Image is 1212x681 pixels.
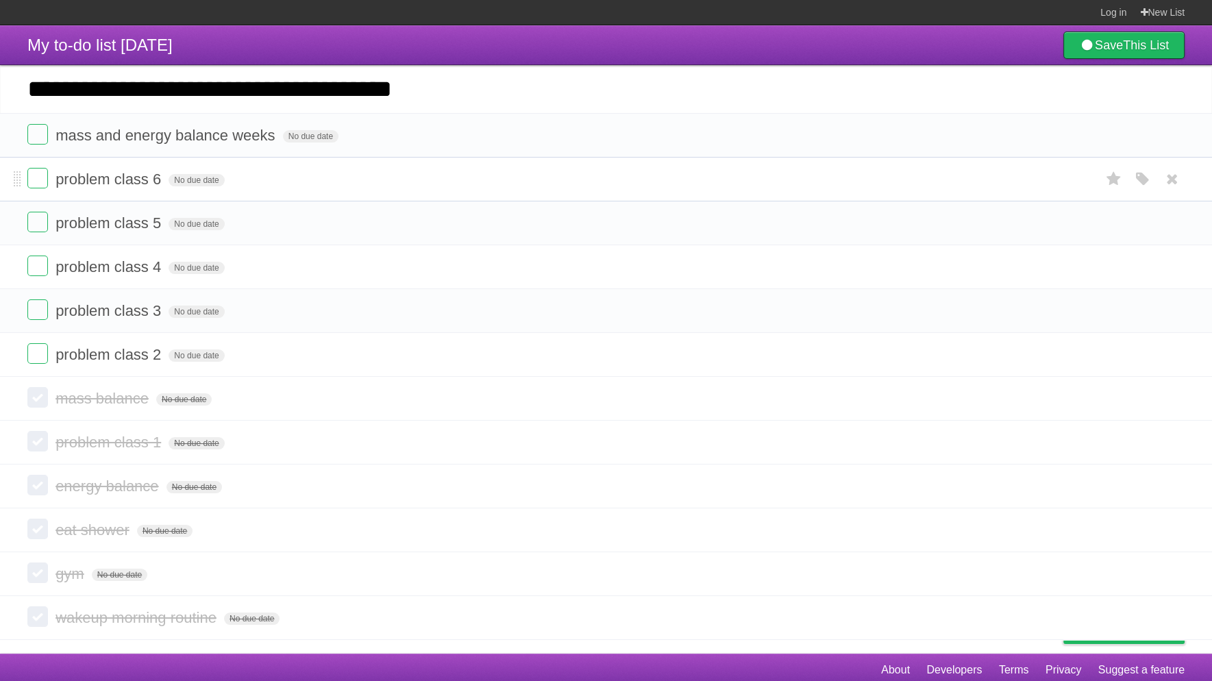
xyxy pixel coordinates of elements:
span: eat shower [55,521,133,538]
label: Done [27,519,48,539]
span: problem class 1 [55,434,164,451]
span: wakeup morning routine [55,609,220,626]
label: Done [27,431,48,451]
span: No due date [224,612,280,625]
label: Done [27,168,48,188]
label: Done [27,343,48,364]
span: No due date [156,393,212,406]
span: problem class 4 [55,258,164,275]
span: Buy me a coffee [1092,619,1178,643]
label: Done [27,299,48,320]
span: problem class 3 [55,302,164,319]
span: problem class 2 [55,346,164,363]
label: Done [27,606,48,627]
a: SaveThis List [1063,32,1185,59]
span: No due date [92,569,147,581]
span: gym [55,565,88,582]
b: This List [1123,38,1169,52]
label: Done [27,387,48,408]
span: mass and energy balance weeks [55,127,278,144]
span: problem class 5 [55,214,164,232]
span: No due date [283,130,338,143]
span: No due date [169,349,224,362]
span: No due date [166,481,222,493]
label: Star task [1101,168,1127,190]
label: Done [27,475,48,495]
label: Done [27,562,48,583]
span: My to-do list [DATE] [27,36,173,54]
span: No due date [169,174,224,186]
span: problem class 6 [55,171,164,188]
span: No due date [169,218,224,230]
span: energy balance [55,478,162,495]
span: No due date [169,437,224,449]
span: No due date [169,262,224,274]
span: mass balance [55,390,152,407]
span: No due date [169,306,224,318]
label: Done [27,124,48,145]
label: Done [27,212,48,232]
label: Done [27,256,48,276]
span: No due date [137,525,193,537]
